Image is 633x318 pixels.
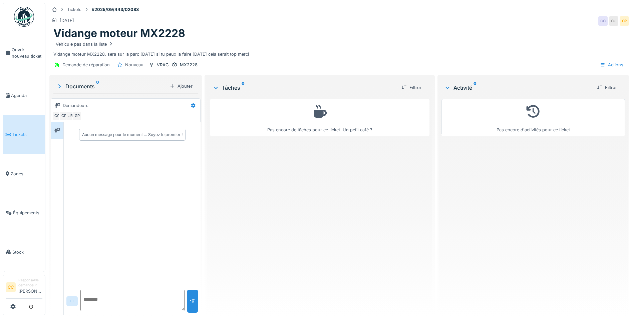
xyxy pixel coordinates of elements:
[14,7,34,27] img: Badge_color-CXgf-gQk.svg
[473,84,477,92] sup: 0
[63,102,88,109] div: Demandeurs
[620,16,629,26] div: CP
[56,82,167,90] div: Documents
[3,232,45,271] a: Stock
[67,6,81,13] div: Tickets
[96,82,99,90] sup: 0
[13,210,42,216] span: Équipements
[157,62,169,68] div: VRAC
[594,83,620,92] div: Filtrer
[446,102,621,133] div: Pas encore d'activités pour ce ticket
[53,27,185,40] h1: Vidange moteur MX2228
[89,6,141,13] strong: #2025/09/443/02083
[399,83,424,92] div: Filtrer
[82,132,183,138] div: Aucun message pour le moment … Soyez le premier !
[3,154,45,193] a: Zones
[60,17,74,24] div: [DATE]
[12,131,42,138] span: Tickets
[444,84,592,92] div: Activité
[11,92,42,99] span: Agenda
[6,282,16,292] li: CC
[180,62,198,68] div: MX2228
[72,111,82,121] div: GP
[52,111,62,121] div: CC
[66,111,75,121] div: JB
[6,278,42,299] a: CC Responsable demandeur[PERSON_NAME]
[597,60,626,70] div: Actions
[242,84,245,92] sup: 0
[213,84,396,92] div: Tâches
[3,193,45,232] a: Équipements
[18,278,42,288] div: Responsable demandeur
[609,16,618,26] div: CC
[12,249,42,255] span: Stock
[3,115,45,154] a: Tickets
[12,47,42,59] span: Ouvrir nouveau ticket
[125,62,143,68] div: Nouveau
[167,82,195,91] div: Ajouter
[62,62,110,68] div: Demande de réparation
[3,76,45,115] a: Agenda
[18,278,42,297] li: [PERSON_NAME]
[3,30,45,76] a: Ouvrir nouveau ticket
[598,16,608,26] div: CC
[214,102,425,133] div: Pas encore de tâches pour ce ticket. Un petit café ?
[56,41,113,47] div: Véhicule pas dans la liste
[11,171,42,177] span: Zones
[59,111,68,121] div: CP
[53,40,625,57] div: Vidange moteur MX2228. sera sur la parc [DATE] si tu peux la faire [DATE] cela serait top merci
